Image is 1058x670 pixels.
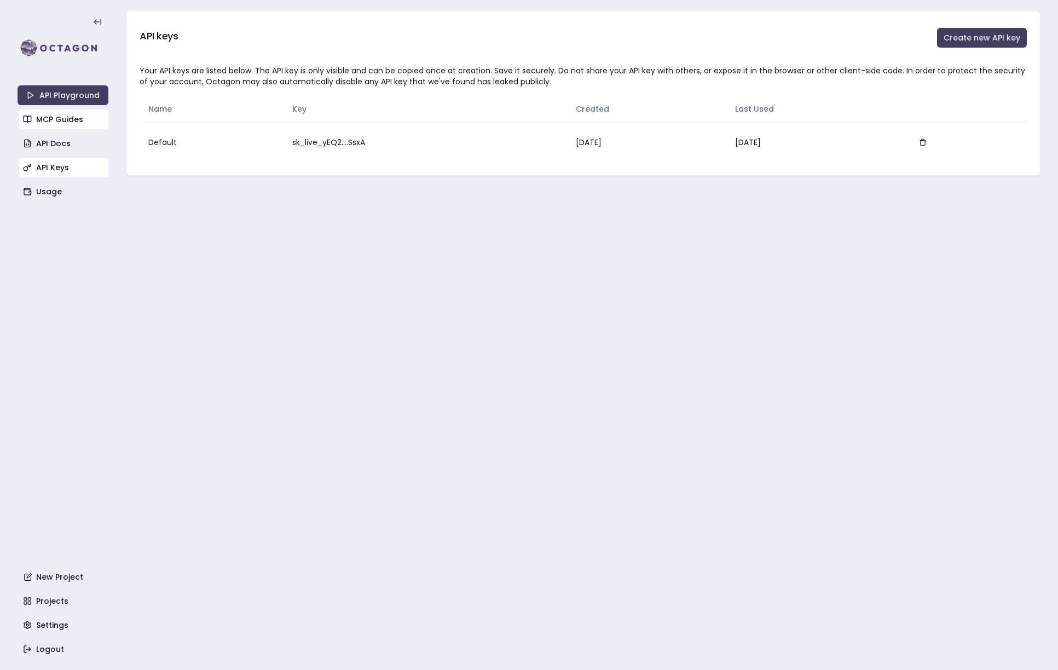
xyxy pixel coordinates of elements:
a: Projects [19,591,109,611]
th: Created [567,96,727,122]
td: [DATE] [726,122,903,162]
a: MCP Guides [19,109,109,129]
td: Default [140,122,284,162]
a: Usage [19,182,109,201]
a: API Docs [19,134,109,153]
a: Logout [19,639,109,659]
th: Name [140,96,284,122]
img: logo-rect-yK7x_WSZ.svg [18,37,108,59]
a: Settings [19,615,109,635]
td: sk_live_yEQ2....SsxA [284,122,566,162]
h3: API keys [140,28,178,44]
div: Your API keys are listed below. The API key is only visible and can be copied once at creation. S... [140,65,1027,87]
th: Key [284,96,566,122]
a: New Project [19,567,109,587]
a: API Playground [18,85,108,105]
th: Last Used [726,96,903,122]
button: Create new API key [937,28,1027,48]
td: [DATE] [567,122,727,162]
a: API Keys [19,158,109,177]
